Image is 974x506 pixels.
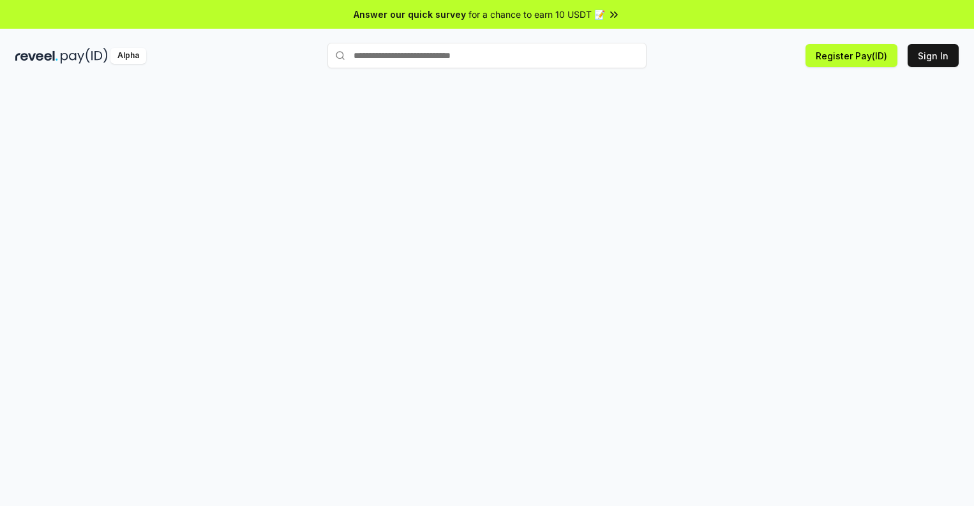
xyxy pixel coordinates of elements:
[908,44,959,67] button: Sign In
[110,48,146,64] div: Alpha
[15,48,58,64] img: reveel_dark
[354,8,466,21] span: Answer our quick survey
[805,44,897,67] button: Register Pay(ID)
[468,8,605,21] span: for a chance to earn 10 USDT 📝
[61,48,108,64] img: pay_id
